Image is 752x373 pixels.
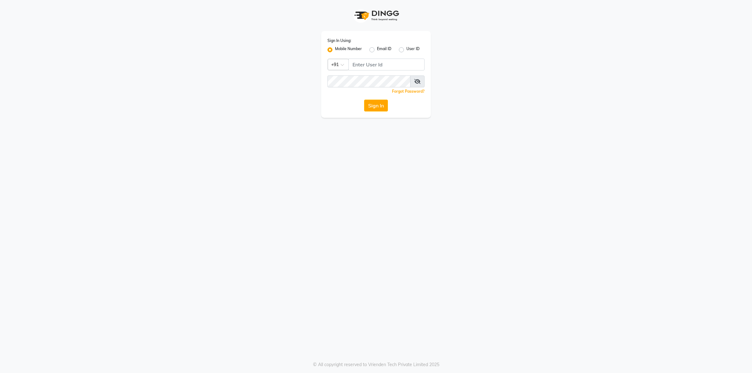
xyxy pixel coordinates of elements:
input: Username [327,75,410,87]
input: Username [348,59,425,70]
button: Sign In [364,100,388,111]
img: logo1.svg [351,6,401,25]
a: Forgot Password? [392,89,425,94]
label: Sign In Using: [327,38,351,44]
label: Email ID [377,46,391,54]
label: Mobile Number [335,46,362,54]
label: User ID [406,46,420,54]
